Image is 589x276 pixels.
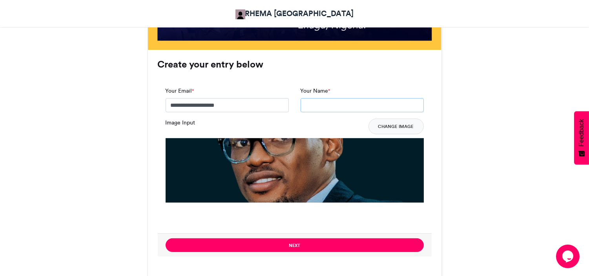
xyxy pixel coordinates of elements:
label: Image Input [166,119,195,127]
label: Your Email [166,87,194,95]
iframe: chat widget [556,245,581,268]
img: RHEMA NIGERIA [235,9,245,19]
button: Next [166,238,424,252]
label: Your Name [301,87,330,95]
button: Feedback - Show survey [574,111,589,165]
h3: Create your entry below [158,60,432,69]
button: Change Image [368,119,424,134]
span: Feedback [578,119,585,146]
a: RHEMA [GEOGRAPHIC_DATA] [235,8,354,19]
